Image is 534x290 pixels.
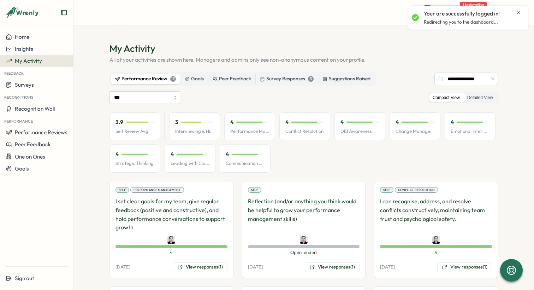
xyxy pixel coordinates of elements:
button: Expand sidebar [60,9,67,16]
span: Sign out [15,275,34,282]
div: Suggestions Raised [322,75,370,83]
span: Open-ended [248,249,360,256]
p: 4 [230,118,233,126]
span: 4 [115,249,227,256]
p: 4 [171,150,174,158]
p: Strategic Thinking [115,160,154,167]
p: Reflection (and/or anything you think would be helpful to grow your performance management skills) [248,197,360,232]
span: One on Ones [15,153,45,160]
div: Peer Feedback [213,75,251,83]
p: Performance Management [230,128,269,135]
div: Self [380,187,393,193]
span: 1 task waiting [460,2,487,7]
p: Interviewing & Hiring [175,128,214,135]
p: [DATE] [115,264,130,270]
p: 4 [340,118,344,126]
img: Tom Hutchings [167,236,175,244]
span: Recognition Wall [15,105,55,112]
button: View responses(1) [173,262,227,272]
div: Self [115,187,129,193]
span: Performance Reviews [15,129,67,136]
p: All of your activities are shown here. Managers and admins only see non-anonymous content on your... [109,56,498,64]
p: Emotional Intelligence [451,128,490,135]
div: Performance Review [115,75,176,83]
p: 4 [115,150,119,158]
p: I can recognise, address, and resolve conflicts constructively, maintaining team trust and psycho... [380,197,492,232]
div: Self [248,187,261,193]
p: Self Review Avg [115,128,154,135]
div: Conflict Resolution [395,187,438,193]
span: Goals [15,165,29,172]
button: View responses(1) [437,262,492,272]
p: I set clear goals for my team, give regular feedback (positive and constructive), and hold perfor... [115,197,227,232]
p: Redirecting you to the dashboard... [424,19,498,25]
span: Home [15,33,29,40]
p: Leading with Clarity & Confidence [171,160,209,167]
p: Your are successfully logged in! [424,10,500,18]
p: 3.9 [115,118,123,126]
h1: My Activity [109,42,498,55]
p: 4 [285,118,289,126]
span: Insights [15,45,33,52]
div: Survey Responses [260,75,314,83]
div: Performance Management [130,187,184,193]
p: 3 [175,118,178,126]
div: 19 [170,76,176,82]
p: 4 [396,118,399,126]
span: 4 [380,249,492,256]
label: Detailed View [464,93,497,102]
button: Close notification [516,10,521,16]
label: Compact View [429,93,463,102]
p: Conflict Resolution [285,128,324,135]
img: Tom Hutchings [300,236,308,244]
span: My Activity [15,57,42,64]
p: Change Management [396,128,434,135]
p: DEI Awareness [340,128,379,135]
p: [DATE] [380,264,395,270]
button: Quick Actions [419,5,490,20]
div: 3 [308,76,314,82]
button: View responses(1) [305,262,360,272]
div: Goals [185,75,204,83]
span: Peer Feedback [15,141,51,148]
p: 4 [451,118,454,126]
img: Tom Hutchings [432,236,440,244]
p: Communication Skills [226,160,265,167]
span: Surveys [15,81,34,88]
p: 4 [226,150,229,158]
p: [DATE] [248,264,263,270]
